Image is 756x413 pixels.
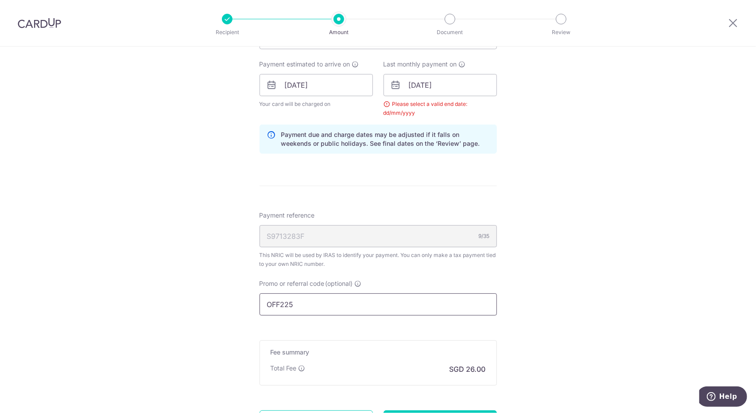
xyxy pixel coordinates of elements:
[528,28,594,37] p: Review
[260,100,373,109] span: Your card will be charged on
[384,100,497,117] div: Please select a valid end date: dd/mm/yyyy
[417,28,483,37] p: Document
[260,60,350,69] span: Payment estimated to arrive on
[194,28,260,37] p: Recipient
[260,279,325,288] span: Promo or referral code
[479,232,490,241] div: 9/35
[271,348,486,357] h5: Fee summary
[384,74,497,96] input: DD / MM / YYYY
[450,364,486,374] p: SGD 26.00
[271,364,297,373] p: Total Fee
[260,74,373,96] input: DD / MM / YYYY
[18,18,61,28] img: CardUp
[260,251,497,269] div: This NRIC will be used by IRAS to identify your payment. You can only make a tax payment tied to ...
[281,130,489,148] p: Payment due and charge dates may be adjusted if it falls on weekends or public holidays. See fina...
[306,28,372,37] p: Amount
[260,211,315,220] span: Payment reference
[326,279,353,288] span: (optional)
[384,60,457,69] span: Last monthly payment on
[699,386,747,409] iframe: Opens a widget where you can find more information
